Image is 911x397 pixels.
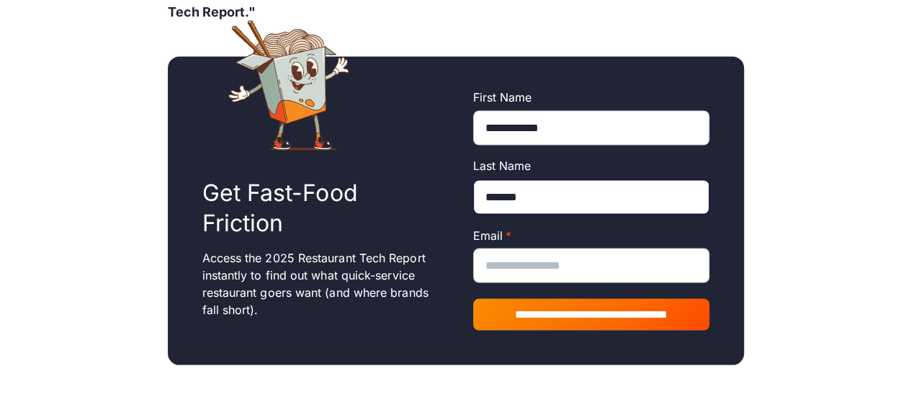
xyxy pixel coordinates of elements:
[473,90,532,104] span: First Name
[473,159,531,173] span: Last Name
[202,249,439,318] p: Access the 2025 Restaurant Tech Report instantly to find out what quick-service restaurant goers ...
[473,228,503,242] span: Email
[202,177,439,237] h2: Get Fast-Food Friction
